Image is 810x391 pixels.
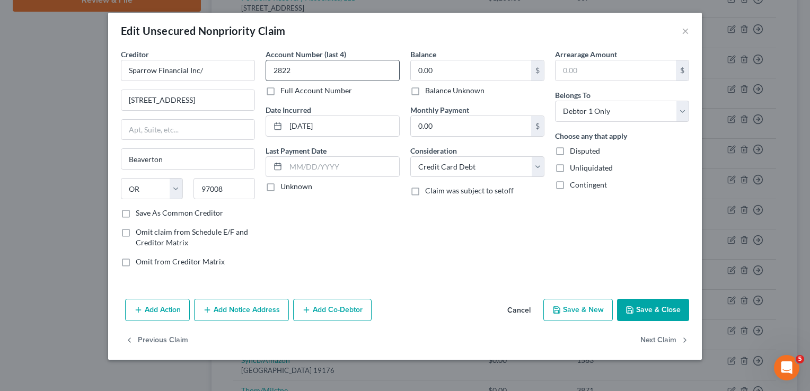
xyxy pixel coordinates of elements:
div: $ [676,60,689,81]
input: Enter zip... [193,178,256,199]
label: Date Incurred [266,104,311,115]
button: × [682,24,689,37]
input: Search creditor by name... [121,60,255,81]
input: Enter city... [121,149,254,169]
label: Monthly Payment [410,104,469,115]
span: Contingent [570,180,607,189]
button: Previous Claim [125,330,188,352]
input: MM/DD/YYYY [286,116,399,136]
label: Balance Unknown [425,85,485,96]
button: Add Co-Debtor [293,299,372,321]
button: Add Notice Address [194,299,289,321]
span: Unliquidated [570,163,613,172]
div: $ [531,116,544,136]
input: Enter address... [121,90,254,110]
label: Full Account Number [280,85,352,96]
input: Apt, Suite, etc... [121,120,254,140]
button: Save & Close [617,299,689,321]
div: $ [531,60,544,81]
span: Omit claim from Schedule E/F and Creditor Matrix [136,227,248,247]
input: 0.00 [411,60,531,81]
iframe: Intercom live chat [774,355,799,380]
input: XXXX [266,60,400,81]
input: 0.00 [556,60,676,81]
button: Save & New [543,299,613,321]
input: 0.00 [411,116,531,136]
span: Claim was subject to setoff [425,186,514,195]
label: Consideration [410,145,457,156]
span: Belongs To [555,91,591,100]
label: Unknown [280,181,312,192]
label: Balance [410,49,436,60]
span: Disputed [570,146,600,155]
input: MM/DD/YYYY [286,157,399,177]
button: Add Action [125,299,190,321]
span: 5 [796,355,804,363]
label: Account Number (last 4) [266,49,346,60]
div: Edit Unsecured Nonpriority Claim [121,23,286,38]
label: Save As Common Creditor [136,208,223,218]
label: Choose any that apply [555,130,627,141]
button: Cancel [499,300,539,321]
span: Creditor [121,50,149,59]
button: Next Claim [640,330,689,352]
label: Arrearage Amount [555,49,617,60]
span: Omit from Creditor Matrix [136,257,225,266]
label: Last Payment Date [266,145,327,156]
